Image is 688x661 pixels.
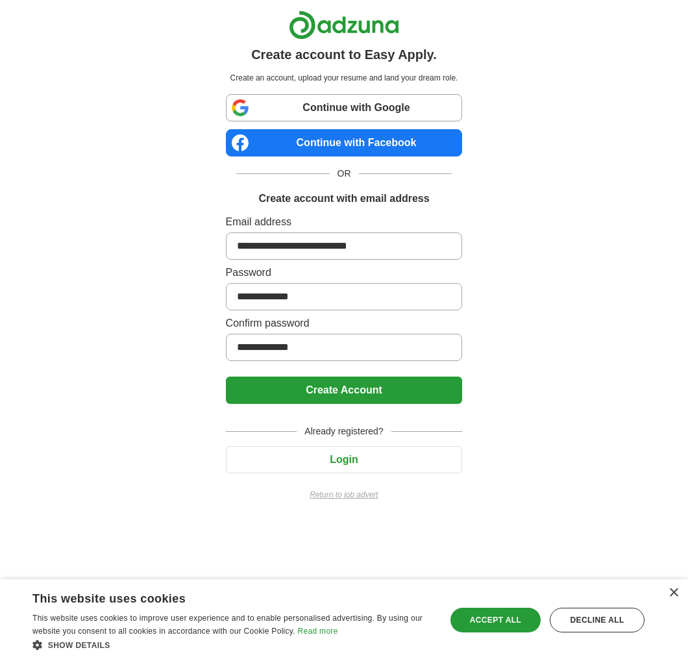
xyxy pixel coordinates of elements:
[32,614,423,636] span: This website uses cookies to improve user experience and to enable personalised advertising. By u...
[226,214,463,230] label: Email address
[298,627,338,636] a: Read more, opens a new window
[330,167,359,181] span: OR
[48,641,110,650] span: Show details
[32,638,434,651] div: Show details
[226,265,463,281] label: Password
[32,587,401,606] div: This website uses cookies
[226,454,463,465] a: Login
[669,588,678,598] div: Close
[226,446,463,473] button: Login
[258,191,429,206] h1: Create account with email address
[289,10,399,40] img: Adzuna logo
[550,608,645,632] div: Decline all
[297,425,391,438] span: Already registered?
[228,72,460,84] p: Create an account, upload your resume and land your dream role.
[450,608,541,632] div: Accept all
[251,45,437,64] h1: Create account to Easy Apply.
[226,489,463,501] a: Return to job advert
[226,377,463,404] button: Create Account
[226,316,463,331] label: Confirm password
[226,129,463,156] a: Continue with Facebook
[226,94,463,121] a: Continue with Google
